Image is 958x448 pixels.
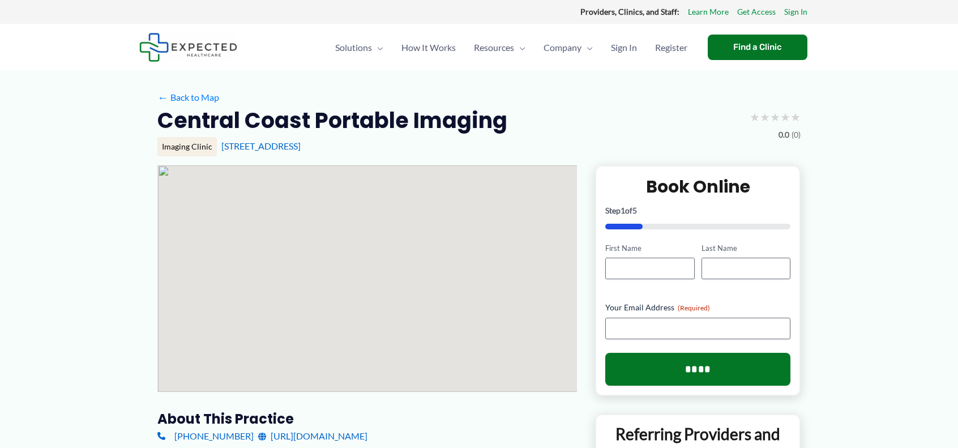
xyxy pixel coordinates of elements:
[605,207,790,215] p: Step of
[605,302,790,313] label: Your Email Address
[581,28,593,67] span: Menu Toggle
[326,28,392,67] a: SolutionsMenu Toggle
[646,28,696,67] a: Register
[702,243,790,254] label: Last Name
[221,140,301,151] a: [STREET_ADDRESS]
[655,28,687,67] span: Register
[335,28,372,67] span: Solutions
[611,28,637,67] span: Sign In
[157,89,219,106] a: ←Back to Map
[474,28,514,67] span: Resources
[392,28,465,67] a: How It Works
[580,7,679,16] strong: Providers, Clinics, and Staff:
[750,106,760,127] span: ★
[534,28,602,67] a: CompanyMenu Toggle
[157,137,217,156] div: Imaging Clinic
[372,28,383,67] span: Menu Toggle
[157,106,507,134] h2: Central Coast Portable Imaging
[708,35,807,60] a: Find a Clinic
[605,176,790,198] h2: Book Online
[544,28,581,67] span: Company
[688,5,729,19] a: Learn More
[632,206,637,215] span: 5
[465,28,534,67] a: ResourcesMenu Toggle
[157,92,168,103] span: ←
[621,206,625,215] span: 1
[792,127,801,142] span: (0)
[770,106,780,127] span: ★
[779,127,789,142] span: 0.0
[784,5,807,19] a: Sign In
[258,428,367,445] a: [URL][DOMAIN_NAME]
[602,28,646,67] a: Sign In
[737,5,776,19] a: Get Access
[678,304,710,312] span: (Required)
[157,410,577,428] h3: About this practice
[401,28,456,67] span: How It Works
[605,243,694,254] label: First Name
[157,428,254,445] a: [PHONE_NUMBER]
[326,28,696,67] nav: Primary Site Navigation
[760,106,770,127] span: ★
[780,106,790,127] span: ★
[514,28,525,67] span: Menu Toggle
[790,106,801,127] span: ★
[139,33,237,62] img: Expected Healthcare Logo - side, dark font, small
